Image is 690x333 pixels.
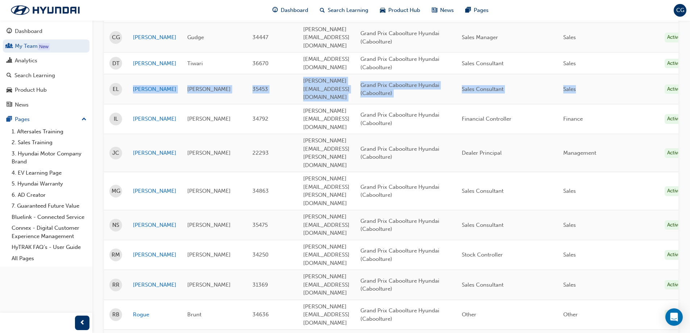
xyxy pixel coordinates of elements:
span: RB [112,311,120,319]
a: search-iconSearch Learning [314,3,374,18]
span: Sales [563,86,576,92]
a: pages-iconPages [460,3,494,18]
span: car-icon [7,87,12,93]
span: Grand Prix Caboolture Hyundai (Caboolture) [360,184,439,199]
div: Active [665,220,683,230]
div: Active [665,250,683,260]
a: [PERSON_NAME] [133,85,176,93]
a: All Pages [9,253,89,264]
a: Connex - Digital Customer Experience Management [9,222,89,242]
span: [PERSON_NAME] [187,188,231,194]
div: Analytics [15,57,37,65]
span: Dealer Principal [462,150,502,156]
a: 4. EV Learning Page [9,167,89,179]
span: Sales [563,251,576,258]
span: [PERSON_NAME][EMAIL_ADDRESS][DOMAIN_NAME] [303,303,350,326]
a: 7. Guaranteed Future Value [9,200,89,212]
span: guage-icon [7,28,12,35]
span: Sales Consultant [462,60,503,67]
span: Other [563,311,578,318]
button: Pages [3,113,89,126]
span: [PERSON_NAME][EMAIL_ADDRESS][DOMAIN_NAME] [303,26,350,49]
span: JC [112,149,119,157]
span: Brunt [187,311,201,318]
span: EL [113,85,119,93]
span: Sales [563,282,576,288]
span: [PERSON_NAME] [187,116,231,122]
span: [PERSON_NAME][EMAIL_ADDRESS][DOMAIN_NAME] [303,78,350,100]
a: 2. Sales Training [9,137,89,148]
a: 5. Hyundai Warranty [9,178,89,190]
span: Product Hub [388,6,420,14]
span: news-icon [7,102,12,108]
span: Sales Manager [462,34,498,41]
span: pages-icon [465,6,471,15]
span: [PERSON_NAME] [187,251,231,258]
span: Sales Consultant [462,188,503,194]
span: Stock Controller [462,251,503,258]
a: [PERSON_NAME] [133,221,176,229]
span: prev-icon [80,319,85,328]
span: up-icon [81,115,87,124]
span: MG [112,187,120,195]
span: [PERSON_NAME][EMAIL_ADDRESS][PERSON_NAME][DOMAIN_NAME] [303,137,350,168]
span: CG [676,6,684,14]
a: [PERSON_NAME] [133,251,176,259]
div: Product Hub [15,86,47,94]
span: News [440,6,454,14]
a: Product Hub [3,83,89,97]
div: Active [665,33,683,42]
span: DT [112,59,120,68]
span: chart-icon [7,58,12,64]
span: pages-icon [7,116,12,123]
div: Active [665,310,683,320]
a: 3. Hyundai Motor Company Brand [9,148,89,167]
span: Dashboard [281,6,308,14]
div: News [15,101,29,109]
span: 22293 [252,150,269,156]
span: guage-icon [272,6,278,15]
span: Grand Prix Caboolture Hyundai (Caboolture) [360,30,439,45]
a: [PERSON_NAME] [133,281,176,289]
span: [PERSON_NAME][EMAIL_ADDRESS][DOMAIN_NAME] [303,273,350,296]
span: CG [112,33,120,42]
div: Dashboard [15,27,42,36]
a: Rogue [133,311,176,319]
a: car-iconProduct Hub [374,3,426,18]
span: 34863 [252,188,269,194]
img: Trak [4,3,87,18]
div: Active [665,280,683,290]
span: [PERSON_NAME][EMAIL_ADDRESS][PERSON_NAME][DOMAIN_NAME] [303,175,350,207]
a: Search Learning [3,69,89,82]
span: RR [112,281,120,289]
button: CG [674,4,686,17]
div: Search Learning [14,71,55,80]
span: Tiwari [187,60,203,67]
a: 1. Aftersales Training [9,126,89,137]
div: Pages [15,115,30,124]
a: [PERSON_NAME] [133,33,176,42]
a: guage-iconDashboard [267,3,314,18]
a: My Team [3,39,89,53]
div: Active [665,114,683,124]
span: Sales Consultant [462,282,503,288]
span: NS [112,221,119,229]
span: Grand Prix Caboolture Hyundai (Caboolture) [360,307,439,322]
a: 6. AD Creator [9,190,89,201]
div: Active [665,186,683,196]
a: [PERSON_NAME] [133,187,176,195]
a: [PERSON_NAME] [133,115,176,123]
a: [PERSON_NAME] [133,59,176,68]
span: people-icon [7,43,12,50]
span: Grand Prix Caboolture Hyundai (Caboolture) [360,146,439,161]
a: Bluelink - Connected Service [9,212,89,223]
a: News [3,98,89,112]
span: Grand Prix Caboolture Hyundai (Caboolture) [360,278,439,292]
div: Active [665,59,683,68]
a: Dashboard [3,25,89,38]
span: Finance [563,116,583,122]
span: Financial Controller [462,116,511,122]
span: [PERSON_NAME] [187,150,231,156]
